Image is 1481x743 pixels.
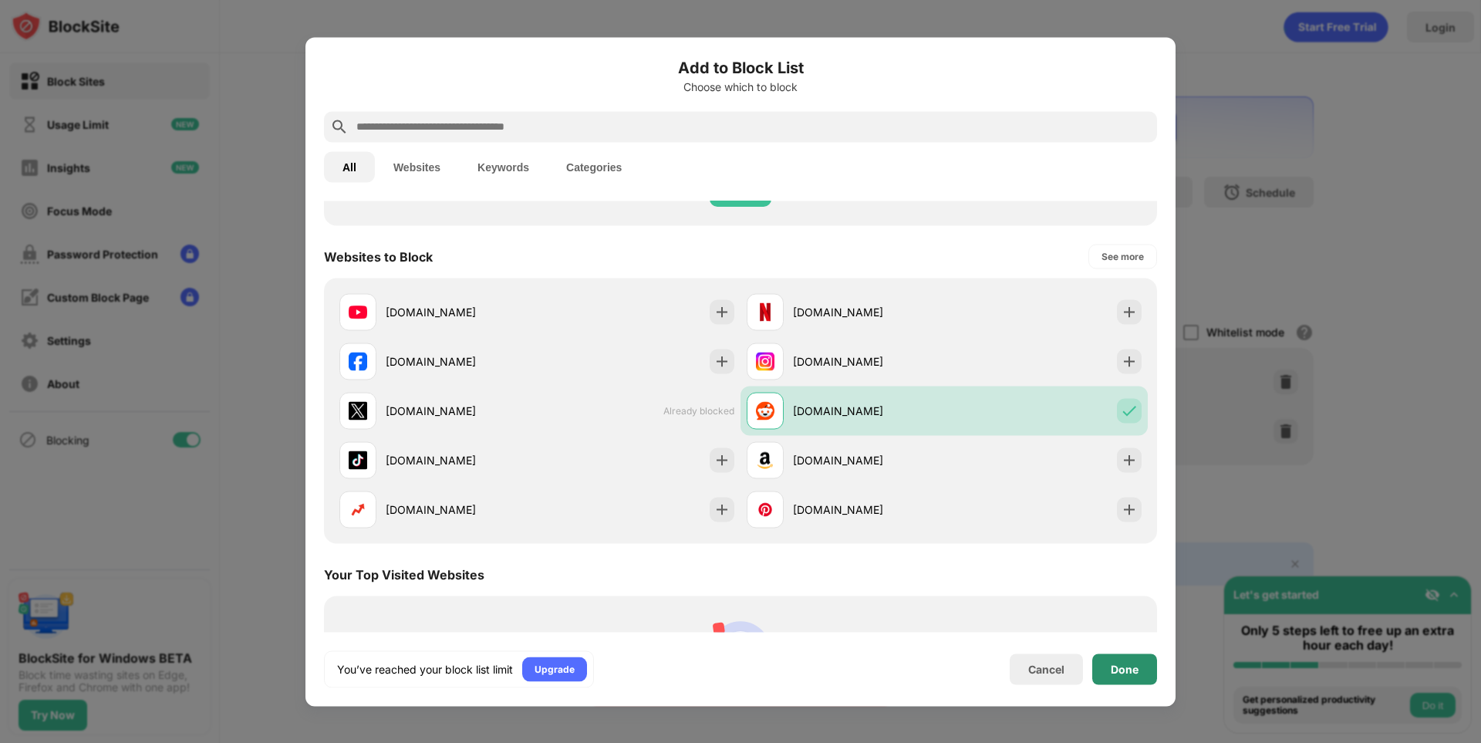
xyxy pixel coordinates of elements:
[1028,663,1064,676] div: Cancel
[386,452,537,468] div: [DOMAIN_NAME]
[324,56,1157,79] h6: Add to Block List
[324,80,1157,93] div: Choose which to block
[349,451,367,469] img: favicons
[324,248,433,264] div: Websites to Block
[756,500,774,518] img: favicons
[756,451,774,469] img: favicons
[337,661,513,677] div: You’ve reached your block list limit
[756,302,774,321] img: favicons
[548,151,640,182] button: Categories
[324,151,375,182] button: All
[793,452,944,468] div: [DOMAIN_NAME]
[1111,663,1139,675] div: Done
[459,151,548,182] button: Keywords
[793,304,944,320] div: [DOMAIN_NAME]
[386,353,537,370] div: [DOMAIN_NAME]
[663,405,734,417] span: Already blocked
[756,401,774,420] img: favicons
[535,661,575,677] div: Upgrade
[386,502,537,518] div: [DOMAIN_NAME]
[386,403,537,419] div: [DOMAIN_NAME]
[324,566,484,582] div: Your Top Visited Websites
[793,403,944,419] div: [DOMAIN_NAME]
[349,500,367,518] img: favicons
[1101,248,1144,264] div: See more
[793,353,944,370] div: [DOMAIN_NAME]
[756,352,774,370] img: favicons
[386,304,537,320] div: [DOMAIN_NAME]
[375,151,459,182] button: Websites
[349,401,367,420] img: favicons
[349,352,367,370] img: favicons
[793,502,944,518] div: [DOMAIN_NAME]
[703,614,778,688] img: personal-suggestions.svg
[330,117,349,136] img: search.svg
[349,302,367,321] img: favicons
